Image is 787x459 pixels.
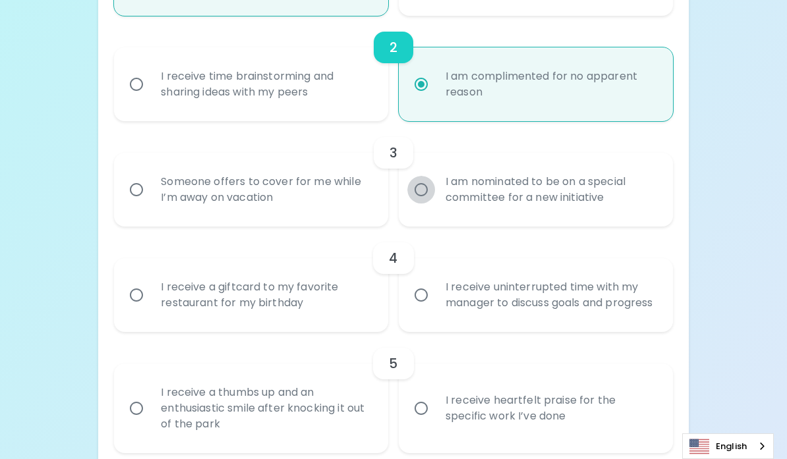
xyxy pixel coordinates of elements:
[389,248,397,269] h6: 4
[435,377,666,440] div: I receive heartfelt praise for the specific work I’ve done
[435,158,666,221] div: I am nominated to be on a special committee for a new initiative
[682,433,774,459] aside: Language selected: English
[150,369,381,448] div: I receive a thumbs up and an enthusiastic smile after knocking it out of the park
[435,53,666,116] div: I am complimented for no apparent reason
[114,121,673,227] div: choice-group-check
[114,16,673,121] div: choice-group-check
[150,158,381,221] div: Someone offers to cover for me while I’m away on vacation
[114,332,673,453] div: choice-group-check
[150,53,381,116] div: I receive time brainstorming and sharing ideas with my peers
[389,353,397,374] h6: 5
[150,263,381,327] div: I receive a giftcard to my favorite restaurant for my birthday
[390,37,397,58] h6: 2
[114,227,673,332] div: choice-group-check
[683,434,773,458] a: English
[435,263,666,327] div: I receive uninterrupted time with my manager to discuss goals and progress
[390,142,397,163] h6: 3
[682,433,774,459] div: Language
